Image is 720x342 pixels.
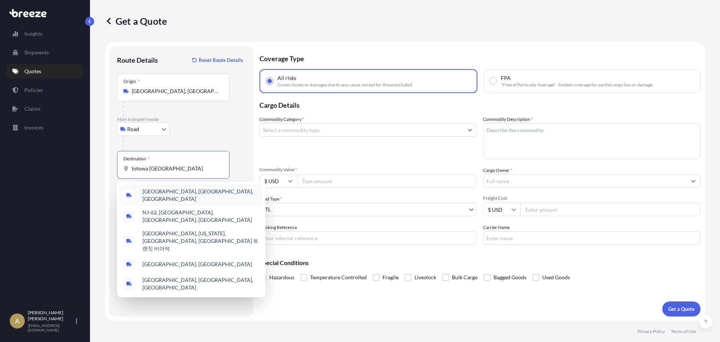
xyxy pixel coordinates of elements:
[28,323,74,332] p: [EMAIL_ADDRESS][DOMAIN_NAME]
[637,328,665,334] p: Privacy Policy
[668,305,694,313] p: Get a Quote
[277,74,296,82] span: All risks
[483,224,510,231] label: Carrier Name
[671,328,696,334] p: Terms of Use
[277,82,412,88] span: Covers losses or damages due to any cause, except for those excluded
[542,272,570,283] span: Used Goods
[142,188,259,203] span: [GEOGRAPHIC_DATA], [GEOGRAPHIC_DATA], [GEOGRAPHIC_DATA]
[24,105,40,113] p: Claims
[142,230,259,252] span: [GEOGRAPHIC_DATA], [US_STATE], [GEOGRAPHIC_DATA], [GEOGRAPHIC_DATA] 트랜짓 비아덕
[142,261,252,268] span: [GEOGRAPHIC_DATA], [GEOGRAPHIC_DATA]
[259,231,477,245] input: Your internal reference
[259,167,477,173] span: Commodity Value
[493,272,526,283] span: Bagged Goods
[259,47,700,69] p: Coverage Type
[414,272,436,283] span: Livestock
[382,272,399,283] span: Fragile
[483,174,687,188] input: Full name
[127,125,139,133] span: Road
[142,209,259,224] span: NJ-62, [GEOGRAPHIC_DATA], [GEOGRAPHIC_DATA], [GEOGRAPHIC_DATA]
[263,206,271,213] span: LTL
[259,195,282,203] span: Load Type
[24,68,41,75] p: Quotes
[501,74,511,82] span: FPA
[483,167,512,174] label: Cargo Owner
[269,272,294,283] span: Hazardous
[24,30,42,38] p: Insights
[24,49,49,56] p: Shipments
[15,317,19,325] span: A
[452,272,478,283] span: Bulk Cargo
[132,165,220,172] input: Destination
[483,195,700,201] span: Freight Cost
[105,15,167,27] p: Get a Quote
[24,124,43,131] p: Invoices
[123,78,139,84] div: Origin
[117,56,158,65] p: Route Details
[483,231,700,245] input: Enter name
[117,122,169,136] button: Select transport
[483,116,533,123] label: Commodity Description
[117,116,246,122] p: Main transport mode
[142,276,259,291] span: [GEOGRAPHIC_DATA], [GEOGRAPHIC_DATA], [GEOGRAPHIC_DATA]
[24,86,43,94] p: Policies
[463,123,477,137] button: Show suggestions
[117,182,265,297] div: Show suggestions
[259,224,297,231] label: Booking Reference
[199,56,243,64] p: Reset Route Details
[259,116,304,123] label: Commodity Category
[501,82,652,88] span: "Free of Particular Average" - limited coverage for partial cargo loss or damage
[687,174,700,188] button: Show suggestions
[297,174,477,188] input: Type amount
[260,123,463,137] input: Select a commodity type
[259,260,700,266] p: Special Conditions
[132,87,220,95] input: Origin
[123,156,150,162] div: Destination
[310,272,367,283] span: Temperature Controlled
[259,93,700,116] p: Cargo Details
[520,203,700,216] input: Enter amount
[28,310,74,322] p: [PERSON_NAME] [PERSON_NAME]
